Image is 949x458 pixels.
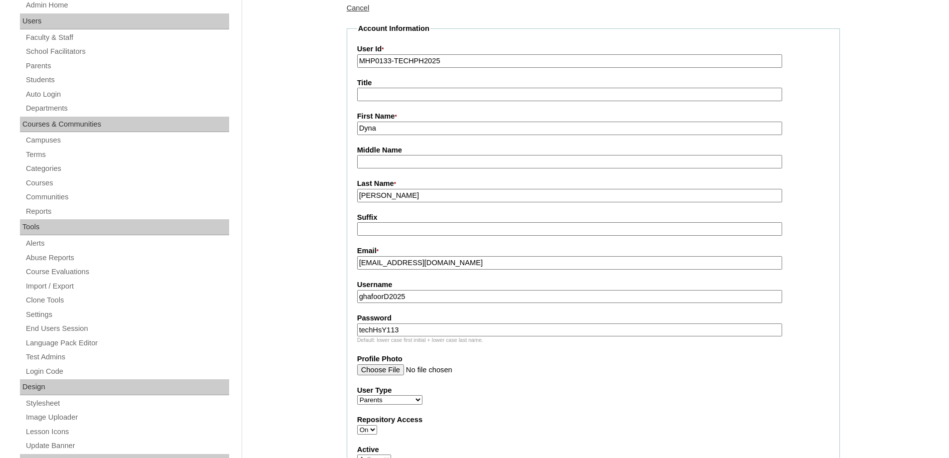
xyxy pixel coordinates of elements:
div: Courses & Communities [20,117,229,133]
div: Tools [20,219,229,235]
label: Last Name [357,178,829,189]
label: User Type [357,385,829,396]
a: Categories [25,162,229,175]
a: Test Admins [25,351,229,363]
a: Cancel [347,4,370,12]
a: Stylesheet [25,397,229,410]
label: Title [357,78,829,88]
a: Image Uploader [25,411,229,424]
div: Users [20,13,229,29]
a: Terms [25,149,229,161]
a: Reports [25,205,229,218]
label: Repository Access [357,415,829,425]
a: Lesson Icons [25,426,229,438]
a: Students [25,74,229,86]
a: Abuse Reports [25,252,229,264]
a: Import / Export [25,280,229,293]
a: Campuses [25,134,229,147]
label: User Id [357,44,829,55]
label: Password [357,313,829,323]
a: Departments [25,102,229,115]
div: Design [20,379,229,395]
a: Settings [25,308,229,321]
legend: Account Information [357,23,430,34]
a: Auto Login [25,88,229,101]
a: Parents [25,60,229,72]
label: Email [357,246,829,257]
a: Clone Tools [25,294,229,306]
label: Profile Photo [357,354,829,364]
label: Suffix [357,212,829,223]
label: Username [357,280,829,290]
a: Communities [25,191,229,203]
label: Active [357,445,829,455]
label: Middle Name [357,145,829,155]
a: Course Evaluations [25,266,229,278]
a: Login Code [25,365,229,378]
a: Language Pack Editor [25,337,229,349]
label: First Name [357,111,829,122]
a: End Users Session [25,322,229,335]
a: Update Banner [25,440,229,452]
a: School Facilitators [25,45,229,58]
a: Faculty & Staff [25,31,229,44]
a: Courses [25,177,229,189]
a: Alerts [25,237,229,250]
div: Default: lower case first initial + lower case last name. [357,336,829,344]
